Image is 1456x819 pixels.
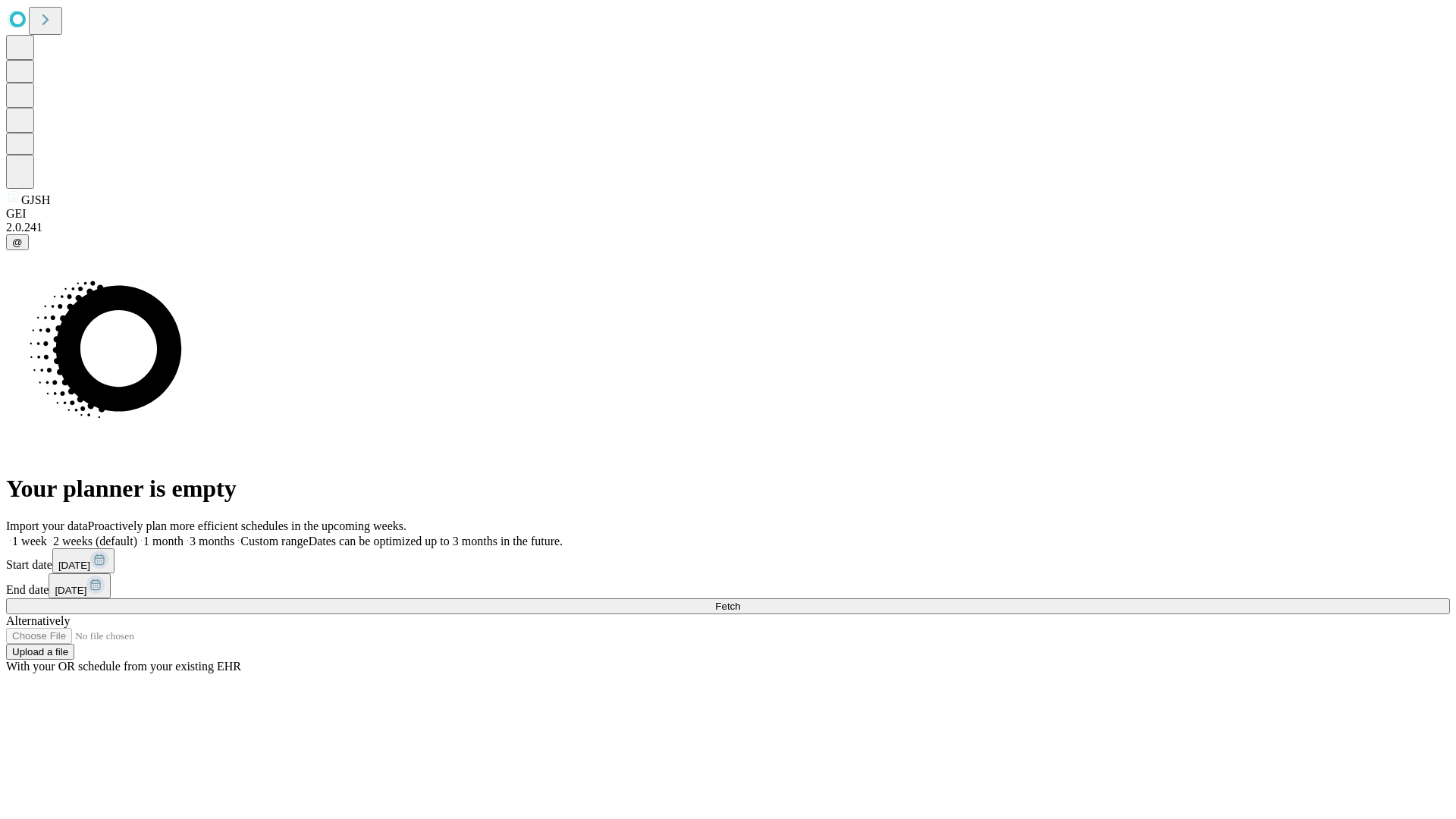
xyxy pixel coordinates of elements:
button: Upload a file [6,644,74,660]
button: Fetch [6,598,1450,614]
span: 1 month [143,535,184,548]
span: Dates can be optimized up to 3 months in the future. [309,535,563,548]
span: 1 week [12,535,47,548]
span: Custom range [240,535,308,548]
button: [DATE] [49,573,111,598]
span: Alternatively [6,614,70,627]
div: 2.0.241 [6,221,1450,234]
button: @ [6,234,29,250]
span: 2 weeks (default) [53,535,137,548]
span: [DATE] [58,560,90,571]
div: Start date [6,548,1450,573]
span: Fetch [715,601,740,612]
h1: Your planner is empty [6,475,1450,503]
span: [DATE] [55,585,86,596]
div: End date [6,573,1450,598]
span: Import your data [6,519,88,532]
span: With your OR schedule from your existing EHR [6,660,241,673]
button: [DATE] [52,548,115,573]
span: @ [12,237,23,248]
div: GEI [6,207,1450,221]
span: Proactively plan more efficient schedules in the upcoming weeks. [88,519,406,532]
span: 3 months [190,535,234,548]
span: GJSH [21,193,50,206]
